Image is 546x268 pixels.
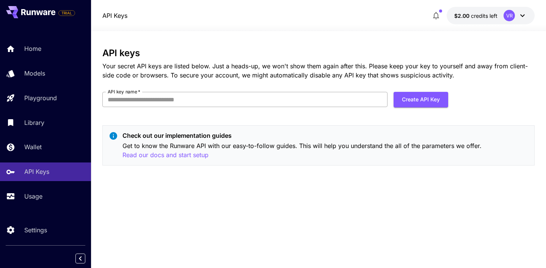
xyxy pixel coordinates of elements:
[24,69,45,78] p: Models
[454,13,471,19] span: $2.00
[24,167,49,176] p: API Keys
[24,192,42,201] p: Usage
[122,131,528,140] p: Check out our implementation guides
[58,8,75,17] span: Add your payment card to enable full platform functionality.
[102,11,127,20] nav: breadcrumb
[81,252,91,265] div: Collapse sidebar
[447,7,535,24] button: $2.00VR
[24,225,47,235] p: Settings
[394,92,448,107] button: Create API Key
[471,13,497,19] span: credits left
[122,141,528,160] p: Get to know the Runware API with our easy-to-follow guides. This will help you understand the all...
[24,44,41,53] p: Home
[102,48,535,58] h3: API keys
[122,150,209,160] button: Read our docs and start setup
[24,142,42,151] p: Wallet
[59,10,75,16] span: TRIAL
[24,93,57,102] p: Playground
[504,10,515,21] div: VR
[75,254,85,263] button: Collapse sidebar
[108,88,140,95] label: API key name
[102,61,535,80] p: Your secret API keys are listed below. Just a heads-up, we won't show them again after this. Plea...
[102,11,127,20] a: API Keys
[454,12,497,20] div: $2.00
[24,118,44,127] p: Library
